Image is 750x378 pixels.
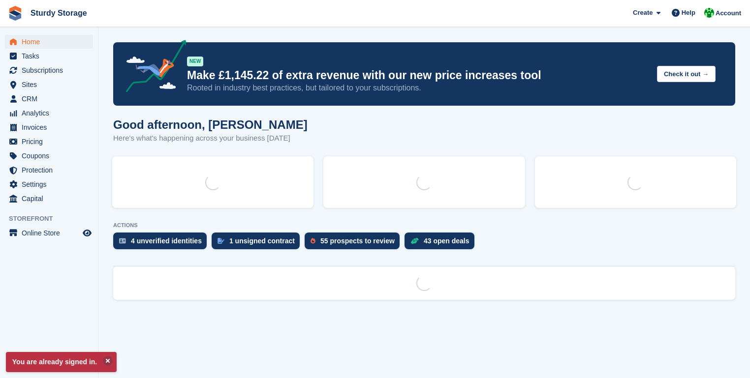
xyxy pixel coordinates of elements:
[187,57,203,66] div: NEW
[5,149,93,163] a: menu
[6,352,117,372] p: You are already signed in.
[22,78,81,91] span: Sites
[5,192,93,205] a: menu
[657,66,716,82] button: Check it out →
[118,40,187,96] img: price-adjustments-announcement-icon-8257ccfd72463d97f412b2fc003d46551f7dbcb40ab6d574587a9cd5c0d94...
[27,5,91,21] a: Sturdy Storage
[22,192,81,205] span: Capital
[704,8,714,18] img: Simon Sturdy
[22,106,81,120] span: Analytics
[22,120,81,134] span: Invoices
[218,238,224,244] img: contract_signature_icon-13c848040528278c33f63329250d36e43548de30e8caae1d1a13099fd9432cc5.svg
[405,233,479,254] a: 43 open deals
[9,214,98,224] span: Storefront
[212,233,305,254] a: 1 unsigned contract
[187,83,649,93] p: Rooted in industry best practices, but tailored to your subscriptions.
[5,78,93,91] a: menu
[22,63,81,77] span: Subscriptions
[5,163,93,177] a: menu
[5,63,93,77] a: menu
[716,8,741,18] span: Account
[113,118,308,131] h1: Good afternoon, [PERSON_NAME]
[113,222,735,229] p: ACTIONS
[22,135,81,148] span: Pricing
[311,238,315,244] img: prospect-51fa495bee0391a8d652442698ab0144808aea92771e9ea1ae160a38d050c398.svg
[187,68,649,83] p: Make £1,145.22 of extra revenue with our new price increases tool
[5,49,93,63] a: menu
[81,227,93,239] a: Preview store
[410,237,419,244] img: deal-1b604bf984904fb50ccaf53a9ad4b4a5d6e5aea283cecdc64d6e3604feb123c2.svg
[5,106,93,120] a: menu
[5,92,93,106] a: menu
[320,237,395,245] div: 55 prospects to review
[5,226,93,240] a: menu
[22,49,81,63] span: Tasks
[682,8,695,18] span: Help
[5,120,93,134] a: menu
[5,135,93,148] a: menu
[5,35,93,49] a: menu
[424,237,469,245] div: 43 open deals
[113,133,308,144] p: Here's what's happening across your business [DATE]
[22,149,81,163] span: Coupons
[22,226,81,240] span: Online Store
[119,238,126,244] img: verify_identity-adf6edd0f0f0b5bbfe63781bf79b02c33cf7c696d77639b501bdc392416b5a36.svg
[22,35,81,49] span: Home
[22,163,81,177] span: Protection
[8,6,23,21] img: stora-icon-8386f47178a22dfd0bd8f6a31ec36ba5ce8667c1dd55bd0f319d3a0aa187defe.svg
[22,177,81,191] span: Settings
[229,237,295,245] div: 1 unsigned contract
[113,233,212,254] a: 4 unverified identities
[22,92,81,106] span: CRM
[131,237,202,245] div: 4 unverified identities
[633,8,653,18] span: Create
[5,177,93,191] a: menu
[305,233,405,254] a: 55 prospects to review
